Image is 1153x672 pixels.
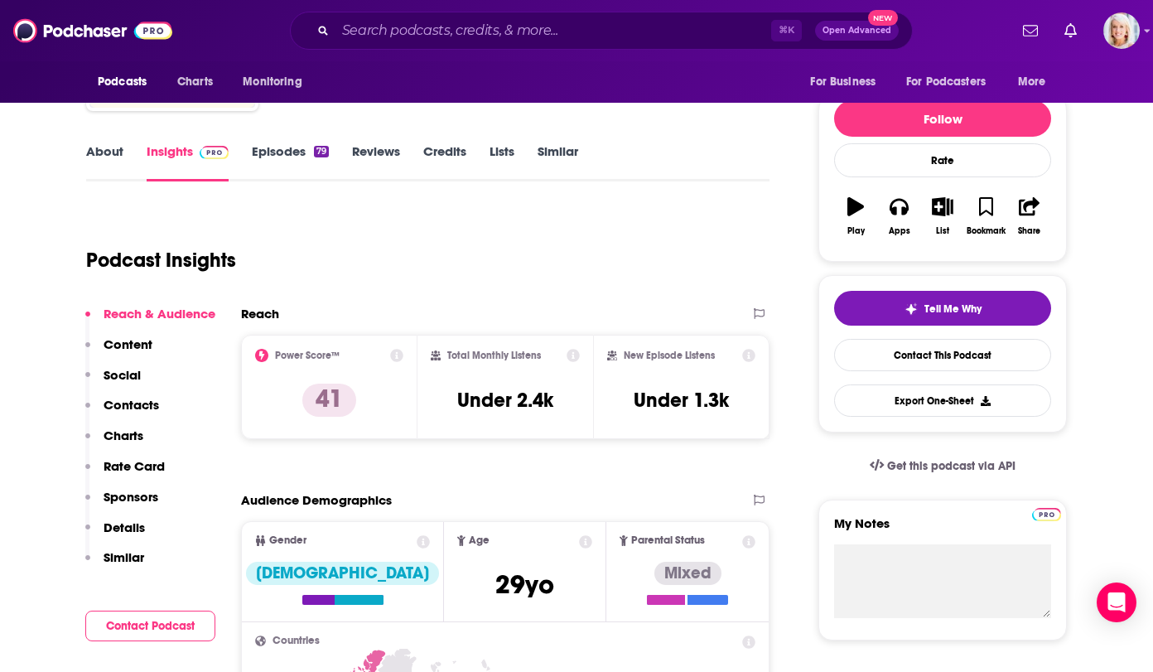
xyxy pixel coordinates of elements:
[314,146,329,157] div: 79
[85,489,158,520] button: Sponsors
[895,66,1010,98] button: open menu
[104,458,165,474] p: Rate Card
[290,12,913,50] div: Search podcasts, credits, & more...
[98,70,147,94] span: Podcasts
[905,302,918,316] img: tell me why sparkle
[231,66,323,98] button: open menu
[86,143,123,181] a: About
[1018,70,1046,94] span: More
[1103,12,1140,49] span: Logged in as ashtonrc
[1103,12,1140,49] img: User Profile
[1032,505,1061,521] a: Pro website
[1103,12,1140,49] button: Show profile menu
[889,226,910,236] div: Apps
[104,397,159,413] p: Contacts
[1008,186,1051,246] button: Share
[624,350,715,361] h2: New Episode Listens
[1058,17,1083,45] a: Show notifications dropdown
[906,70,986,94] span: For Podcasters
[85,428,143,458] button: Charts
[302,384,356,417] p: 41
[104,428,143,443] p: Charts
[104,306,215,321] p: Reach & Audience
[887,459,1016,473] span: Get this podcast via API
[490,143,514,181] a: Lists
[1097,583,1136,622] div: Open Intercom Messenger
[243,70,302,94] span: Monitoring
[1006,66,1067,98] button: open menu
[246,562,439,585] div: [DEMOGRAPHIC_DATA]
[868,10,898,26] span: New
[834,143,1051,177] div: Rate
[877,186,920,246] button: Apps
[335,17,771,44] input: Search podcasts, credits, & more...
[457,388,553,413] h3: Under 2.4k
[847,226,865,236] div: Play
[86,248,236,273] h1: Podcast Insights
[85,306,215,336] button: Reach & Audience
[86,66,168,98] button: open menu
[104,549,144,565] p: Similar
[538,143,578,181] a: Similar
[1032,508,1061,521] img: Podchaser Pro
[423,143,466,181] a: Credits
[1016,17,1044,45] a: Show notifications dropdown
[856,446,1029,486] a: Get this podcast via API
[166,66,223,98] a: Charts
[798,66,896,98] button: open menu
[85,458,165,489] button: Rate Card
[352,143,400,181] a: Reviews
[273,636,320,646] span: Countries
[104,336,152,352] p: Content
[815,21,899,41] button: Open AdvancedNew
[921,186,964,246] button: List
[823,27,891,35] span: Open Advanced
[85,611,215,641] button: Contact Podcast
[177,70,213,94] span: Charts
[834,339,1051,371] a: Contact This Podcast
[654,562,721,585] div: Mixed
[104,489,158,505] p: Sponsors
[964,186,1007,246] button: Bookmark
[771,20,802,41] span: ⌘ K
[834,100,1051,137] button: Follow
[834,186,877,246] button: Play
[495,568,554,601] span: 29 yo
[252,143,329,181] a: Episodes79
[936,226,949,236] div: List
[275,350,340,361] h2: Power Score™
[85,520,145,550] button: Details
[85,549,144,580] button: Similar
[85,367,141,398] button: Social
[147,143,229,181] a: InsightsPodchaser Pro
[924,302,982,316] span: Tell Me Why
[447,350,541,361] h2: Total Monthly Listens
[104,520,145,535] p: Details
[241,492,392,508] h2: Audience Demographics
[834,384,1051,417] button: Export One-Sheet
[834,515,1051,544] label: My Notes
[967,226,1006,236] div: Bookmark
[810,70,876,94] span: For Business
[241,306,279,321] h2: Reach
[834,291,1051,326] button: tell me why sparkleTell Me Why
[13,15,172,46] img: Podchaser - Follow, Share and Rate Podcasts
[85,336,152,367] button: Content
[269,535,306,546] span: Gender
[634,388,729,413] h3: Under 1.3k
[631,535,705,546] span: Parental Status
[200,146,229,159] img: Podchaser Pro
[1018,226,1040,236] div: Share
[85,397,159,428] button: Contacts
[469,535,490,546] span: Age
[104,367,141,383] p: Social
